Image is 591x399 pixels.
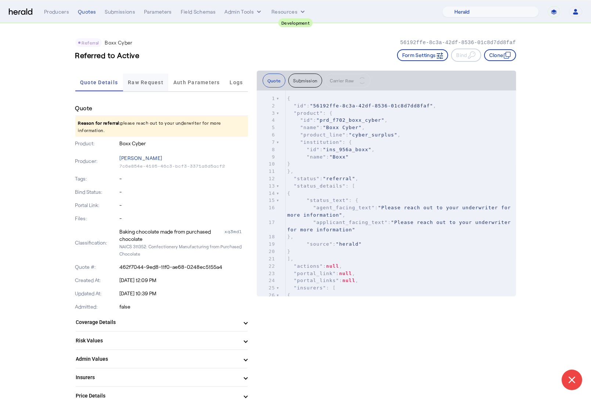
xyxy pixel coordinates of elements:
span: : , [287,147,375,152]
p: Boxx Cyber [105,39,133,46]
mat-expansion-panel-header: Risk Values [75,332,248,349]
p: 7c6e854e-4105-46c3-bcf3-3371a6d5acf2 [119,163,248,169]
span: "agent_facing_text" [313,205,375,210]
h3: Referred to Active [75,50,140,60]
span: { [287,190,291,196]
span: "institution" [300,139,342,145]
span: : { [287,197,358,203]
mat-panel-title: Insurers [76,374,238,381]
button: Quote [263,74,286,88]
p: 462f7044-9ed8-11f0-ae68-0248ec5155a4 [119,263,248,271]
p: - [119,202,248,209]
p: NAICS 311352: Confectionery Manufacturing from Purchased Chocolate [119,243,248,257]
span: null [326,263,339,269]
div: 4 [257,117,276,124]
span: "ins_956a_boxx" [323,147,371,152]
span: }, [287,234,294,239]
span: : , [287,132,401,138]
div: 10 [257,160,276,168]
div: 25 [257,284,276,292]
p: please reach out to your underwriter for more information. [75,116,248,137]
span: "actions" [294,263,323,269]
span: "Boxx Cyber" [323,125,362,130]
span: "herald" [336,241,362,247]
button: Bind [451,49,481,62]
div: Development [278,18,313,27]
span: : [ [287,183,355,189]
button: Resources dropdown menu [271,8,306,15]
span: "status_text" [307,197,349,203]
div: Baking chocolate made from purchased chocolate [119,228,223,243]
div: 6 [257,131,276,139]
span: "id" [300,117,313,123]
span: : [287,241,362,247]
span: { [287,96,291,101]
span: "Boxx" [329,154,349,160]
herald-code-block: quote [257,90,516,296]
div: 26 [257,292,276,299]
div: xq3mdl [224,228,248,243]
span: } [287,161,291,167]
div: 17 [257,219,276,226]
span: }, [287,168,294,174]
div: 24 [257,277,276,284]
span: : { [287,139,352,145]
span: : [287,220,514,232]
div: 22 [257,263,276,270]
p: Bind Status: [75,188,118,196]
span: "name" [307,154,326,160]
button: Carrier Raw [325,74,370,88]
span: : , [287,103,436,108]
p: Portal Link: [75,202,118,209]
p: Classification: [75,239,118,246]
span: "portal_links" [294,278,339,283]
div: 18 [257,233,276,241]
div: 14 [257,190,276,197]
span: : , [287,125,365,130]
img: Herald Logo [9,8,32,15]
p: Files: [75,215,118,222]
span: Auth Parameters [173,80,220,85]
span: : , [287,205,514,218]
span: "56192ffe-8c3a-42df-8536-01c8d7dd8faf" [310,103,433,108]
div: 13 [257,182,276,190]
span: "product" [294,110,323,116]
span: "cyber_surplus" [349,132,397,138]
div: 15 [257,197,276,204]
div: 23 [257,270,276,277]
mat-panel-title: Risk Values [76,337,238,345]
span: Quote Details [80,80,118,85]
div: Field Schemas [181,8,216,15]
span: : [287,154,349,160]
span: : { [287,110,333,116]
span: "Please reach out to your underwriter for more information" [287,205,514,218]
p: Boxx Cyber [119,140,248,147]
span: "referral" [323,176,355,181]
p: - [119,175,248,182]
span: "status_details" [294,183,346,189]
div: Quotes [78,8,96,15]
p: Quote #: [75,263,118,271]
span: Reason for referral: [78,120,121,125]
span: Referral [82,40,99,45]
div: 3 [257,110,276,117]
span: "applicant_facing_text" [313,220,388,225]
p: Created At: [75,277,118,284]
p: Tags: [75,175,118,182]
span: Carrier Raw [330,78,354,83]
mat-expansion-panel-header: Insurers [75,368,248,386]
button: Form Settings [397,49,448,61]
div: 9 [257,153,276,161]
span: : , [287,117,388,123]
mat-panel-title: Coverage Details [76,318,238,326]
span: : [ [287,285,336,291]
div: 20 [257,248,276,255]
div: 11 [257,168,276,175]
div: 21 [257,255,276,263]
span: : , [287,263,342,269]
div: 8 [257,146,276,153]
span: "id" [307,147,320,152]
div: Producers [44,8,69,15]
span: "insurers" [294,285,326,291]
div: Parameters [144,8,172,15]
